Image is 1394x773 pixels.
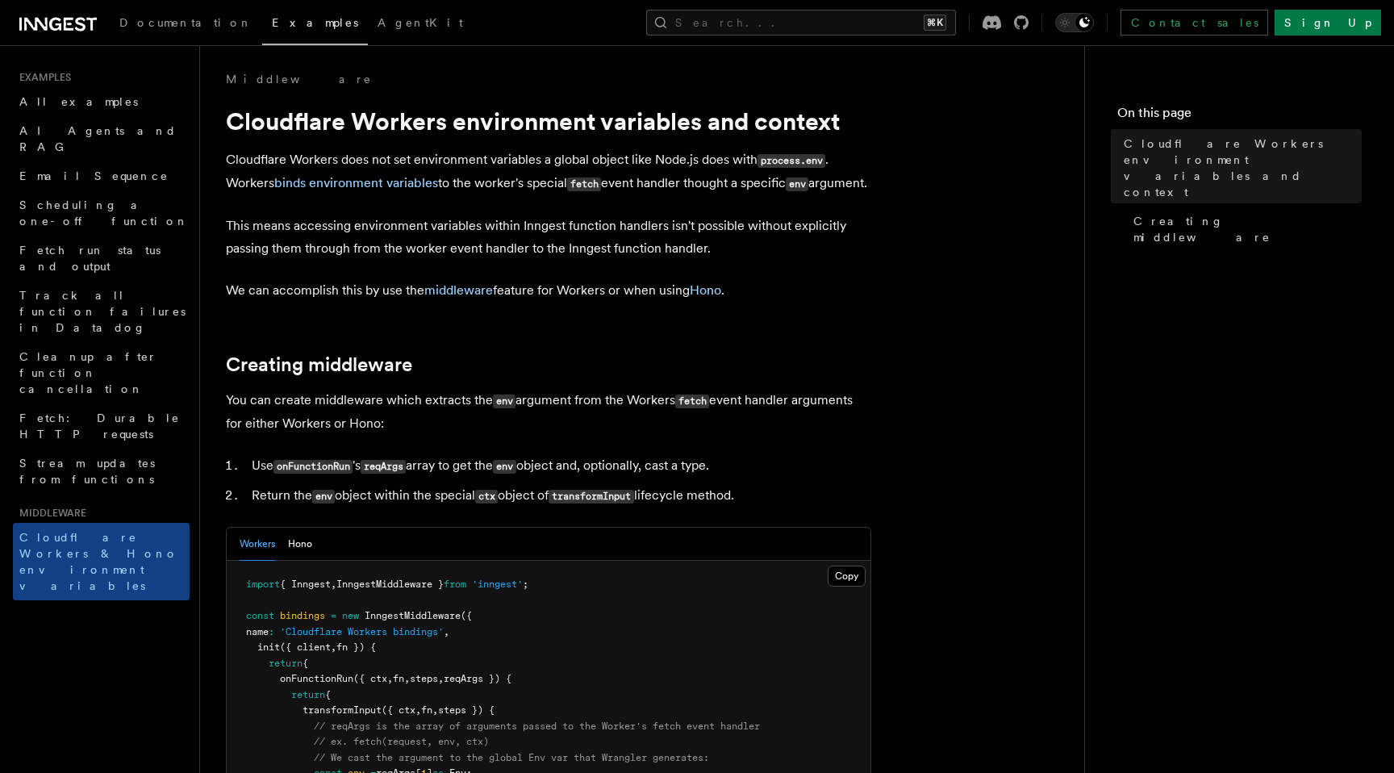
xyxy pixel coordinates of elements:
span: Cloudflare Workers & Hono environment variables [19,531,178,592]
span: 'inngest' [472,579,523,590]
span: Email Sequence [19,169,169,182]
a: Hono [690,282,721,298]
code: onFunctionRun [273,460,353,474]
span: fn }) { [336,641,376,653]
span: : [269,626,274,637]
span: = [331,610,336,621]
a: Fetch run status and output [13,236,190,281]
span: reqArgs }) { [444,673,511,684]
span: Cloudflare Workers environment variables and context [1124,136,1362,200]
kbd: ⌘K [924,15,946,31]
span: , [415,704,421,716]
span: ({ ctx [382,704,415,716]
button: Workers [240,528,275,561]
span: ({ client [280,641,331,653]
code: ctx [475,490,498,503]
span: Fetch run status and output [19,244,161,273]
span: Fetch: Durable HTTP requests [19,412,180,441]
span: return [269,658,303,669]
span: , [387,673,393,684]
span: Track all function failures in Datadog [19,289,186,334]
p: This means accessing environment variables within Inngest function handlers isn't possible withou... [226,215,871,260]
span: Stream updates from functions [19,457,155,486]
span: bindings [280,610,325,621]
span: { Inngest [280,579,331,590]
span: // We cast the argument to the global Env var that Wrangler generates: [314,752,709,763]
span: transformInput [303,704,382,716]
span: Documentation [119,16,253,29]
p: You can create middleware which extracts the argument from the Workers event handler arguments fo... [226,389,871,435]
a: middleware [424,282,493,298]
a: Sign Up [1275,10,1381,36]
a: Contact sales [1121,10,1268,36]
p: We can accomplish this by use the feature for Workers or when using . [226,279,871,302]
span: steps [410,673,438,684]
span: All examples [19,95,138,108]
code: env [786,178,808,191]
span: Examples [272,16,358,29]
span: { [325,689,331,700]
span: return [291,689,325,700]
code: env [493,460,515,474]
h4: On this page [1117,103,1362,129]
span: init [257,641,280,653]
a: AI Agents and RAG [13,116,190,161]
span: import [246,579,280,590]
h1: Cloudflare Workers environment variables and context [226,107,871,136]
span: AgentKit [378,16,463,29]
span: , [438,673,444,684]
code: fetch [567,178,601,191]
a: Examples [262,5,368,45]
span: InngestMiddleware [365,610,461,621]
span: , [432,704,438,716]
span: ({ ctx [353,673,387,684]
span: , [444,626,449,637]
a: Creating middleware [1127,207,1362,252]
span: , [331,641,336,653]
a: Cleanup after function cancellation [13,342,190,403]
button: Hono [288,528,312,561]
code: env [312,490,335,503]
span: Creating middleware [1133,213,1362,245]
a: binds environment variables [274,175,438,190]
span: { [303,658,308,669]
li: Return the object within the special object of lifecycle method. [247,484,871,508]
a: Stream updates from functions [13,449,190,494]
span: // ex. fetch(request, env, ctx) [314,736,489,747]
li: Use 's array to get the object and, optionally, cast a type. [247,454,871,478]
a: Cloudflare Workers environment variables and context [1117,129,1362,207]
a: AgentKit [368,5,473,44]
span: new [342,610,359,621]
a: Creating middleware [226,353,412,376]
button: Copy [828,566,866,587]
span: ({ [461,610,472,621]
button: Toggle dark mode [1055,13,1094,32]
a: Fetch: Durable HTTP requests [13,403,190,449]
code: process.env [758,154,825,168]
a: Middleware [226,71,373,87]
span: Examples [13,71,71,84]
span: AI Agents and RAG [19,124,177,153]
a: Scheduling a one-off function [13,190,190,236]
a: Track all function failures in Datadog [13,281,190,342]
a: Email Sequence [13,161,190,190]
span: InngestMiddleware } [336,579,444,590]
p: Cloudflare Workers does not set environment variables a global object like Node.js does with . Wo... [226,148,871,195]
span: name [246,626,269,637]
span: from [444,579,466,590]
code: transformInput [549,490,633,503]
span: , [404,673,410,684]
span: steps }) { [438,704,495,716]
span: fn [393,673,404,684]
span: Cleanup after function cancellation [19,350,157,395]
code: reqArgs [361,460,406,474]
span: ; [523,579,528,590]
a: Documentation [110,5,262,44]
span: const [246,610,274,621]
span: onFunctionRun [280,673,353,684]
span: Scheduling a one-off function [19,198,189,228]
a: All examples [13,87,190,116]
code: fetch [675,395,709,408]
button: Search...⌘K [646,10,956,36]
a: Cloudflare Workers & Hono environment variables [13,523,190,600]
